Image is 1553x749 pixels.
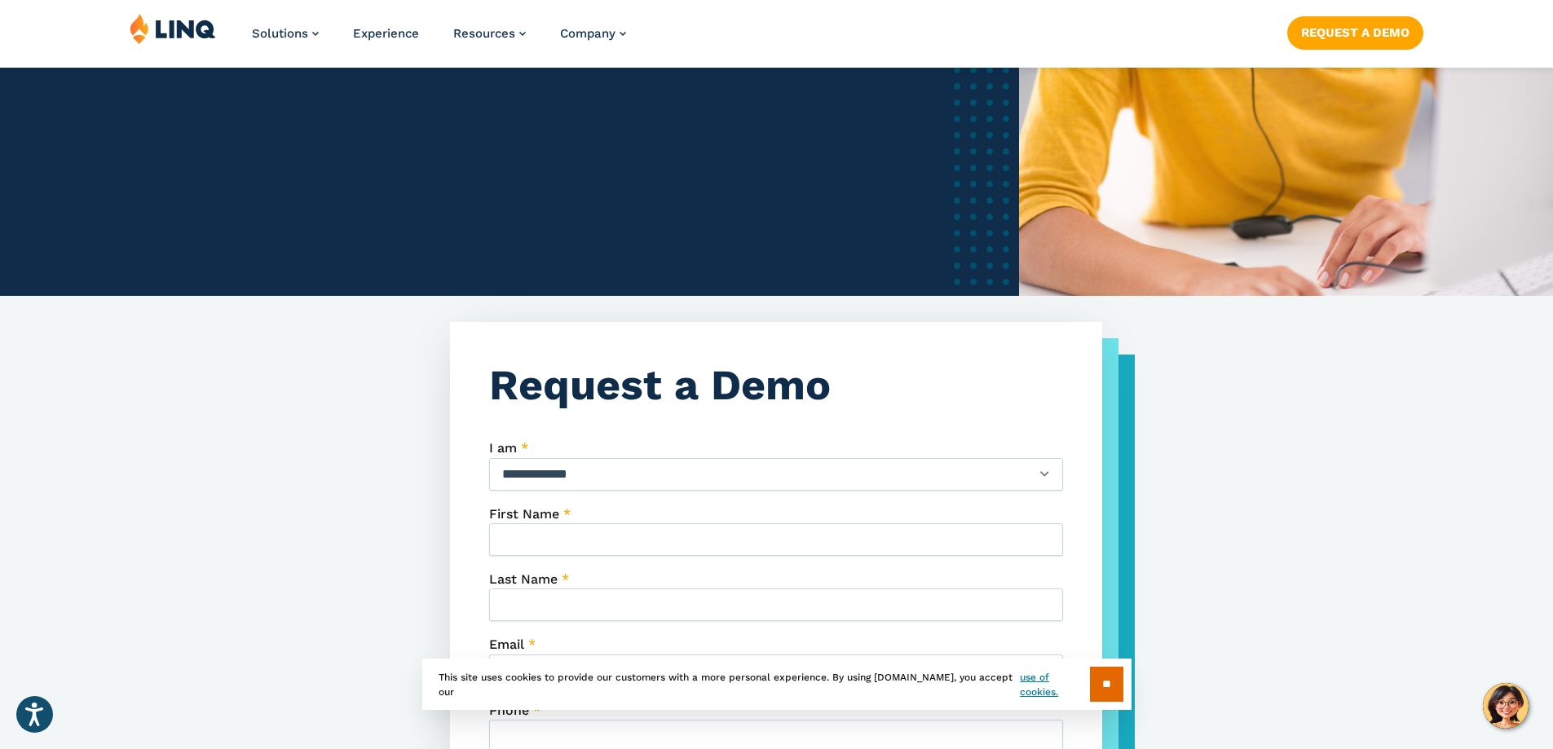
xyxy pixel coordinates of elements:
img: LINQ | K‑12 Software [130,13,216,44]
span: Resources [453,26,515,41]
span: I am [489,440,517,456]
a: Experience [353,26,419,41]
span: First Name [489,506,559,522]
nav: Primary Navigation [252,13,626,67]
a: Company [560,26,626,41]
span: Solutions [252,26,308,41]
div: This site uses cookies to provide our customers with a more personal experience. By using [DOMAIN... [422,659,1132,710]
a: use of cookies. [1020,670,1089,699]
span: Company [560,26,615,41]
span: Email [489,637,524,652]
a: Request a Demo [1287,16,1423,49]
a: Solutions [252,26,319,41]
button: Hello, have a question? Let’s chat. [1483,683,1529,729]
h3: Request a Demo [489,361,1063,410]
a: Resources [453,26,526,41]
span: Last Name [489,571,558,587]
nav: Button Navigation [1287,13,1423,49]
